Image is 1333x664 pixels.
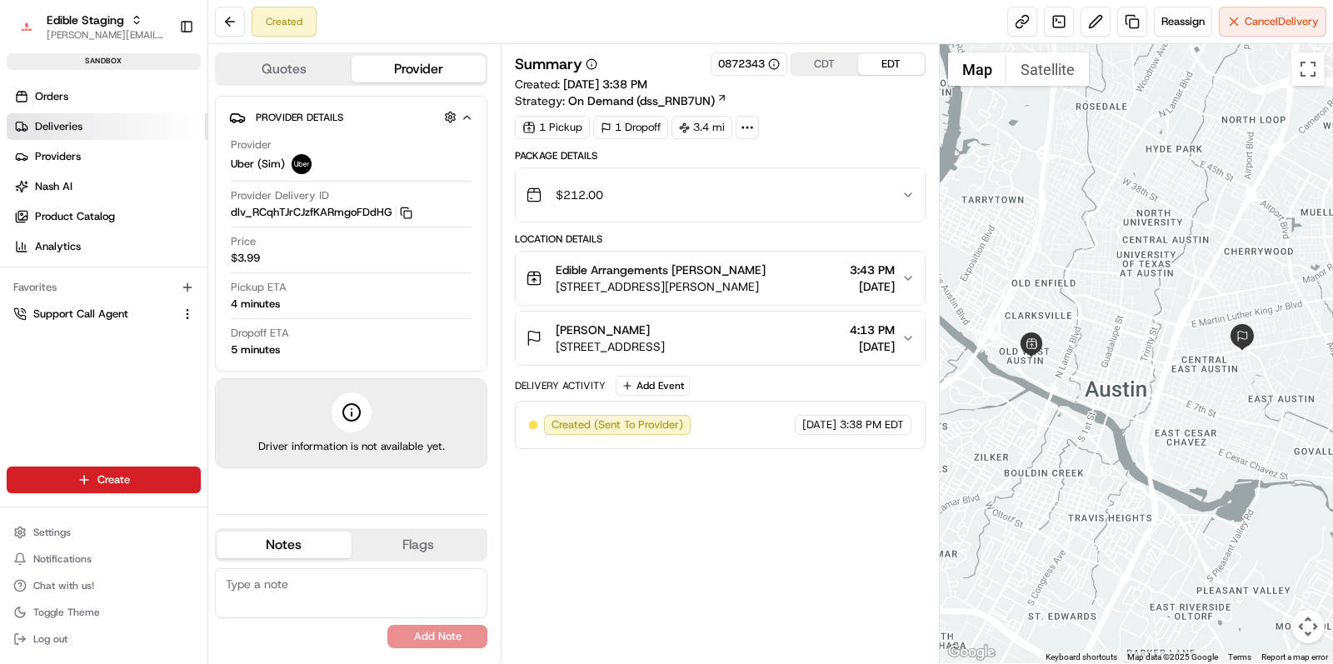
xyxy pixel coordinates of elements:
button: Notes [217,532,352,558]
button: Start new chat [283,164,303,184]
span: Price [231,234,256,249]
button: Keyboard shortcuts [1046,652,1117,663]
a: Deliveries [7,113,207,140]
button: Edible Arrangements [PERSON_NAME][STREET_ADDRESS][PERSON_NAME]3:43 PM[DATE] [516,252,925,305]
a: Product Catalog [7,203,207,230]
button: Flags [352,532,487,558]
button: Show satellite imagery [1006,52,1089,86]
a: Powered byPylon [117,282,202,295]
div: 💻 [141,243,154,257]
span: [STREET_ADDRESS] [556,338,665,355]
button: Create [7,467,201,493]
img: Edible Staging [13,13,40,40]
span: Log out [33,632,67,646]
span: API Documentation [157,242,267,258]
div: We're available if you need us! [57,176,211,189]
div: 📗 [17,243,30,257]
span: [DATE] [802,417,836,432]
img: Google [944,642,999,663]
button: Log out [7,627,201,651]
button: Toggle Theme [7,601,201,624]
span: $212.00 [556,187,603,203]
span: Pickup ETA [231,280,287,295]
a: On Demand (dss_RNB7UN) [568,92,727,109]
span: 3:38 PM EDT [840,417,904,432]
span: Provider [231,137,272,152]
button: $212.00 [516,168,925,222]
p: Welcome 👋 [17,67,303,93]
button: [PERSON_NAME][STREET_ADDRESS]4:13 PM[DATE] [516,312,925,365]
button: Chat with us! [7,574,201,597]
div: Start new chat [57,159,273,176]
div: Strategy: [515,92,727,109]
span: Provider Delivery ID [231,188,329,203]
span: Orders [35,89,68,104]
div: 3.4 mi [671,116,732,139]
a: Report a map error [1261,652,1328,662]
span: 4:13 PM [850,322,895,338]
a: Nash AI [7,173,207,200]
div: 1 Pickup [515,116,590,139]
span: Deliveries [35,119,82,134]
span: Nash AI [35,179,72,194]
span: Analytics [35,239,81,254]
button: dlv_RCqhTJrCJzfKARmgoFDdHG [231,205,412,220]
div: sandbox [7,53,201,70]
a: Support Call Agent [13,307,174,322]
button: Notifications [7,547,201,571]
div: Delivery Activity [515,379,606,392]
button: Toggle fullscreen view [1291,52,1325,86]
div: 1 Dropoff [593,116,668,139]
span: Reassign [1161,14,1205,29]
button: Show street map [948,52,1006,86]
span: [PERSON_NAME] [556,322,650,338]
img: Nash [17,17,50,50]
span: Providers [35,149,81,164]
a: Open this area in Google Maps (opens a new window) [944,642,999,663]
div: Location Details [515,232,926,246]
a: Terms [1228,652,1251,662]
span: Provider Details [256,111,343,124]
div: 5 minutes [231,342,280,357]
span: [DATE] 3:38 PM [563,77,647,92]
button: Add Event [616,376,690,396]
a: Analytics [7,233,207,260]
button: CancelDelivery [1219,7,1326,37]
span: Support Call Agent [33,307,128,322]
span: Chat with us! [33,579,94,592]
span: Created (Sent To Provider) [552,417,683,432]
span: 3:43 PM [850,262,895,278]
h3: Summary [515,57,582,72]
button: EDT [858,53,925,75]
span: [STREET_ADDRESS][PERSON_NAME] [556,278,766,295]
div: Package Details [515,149,926,162]
input: Clear [43,107,275,125]
a: Orders [7,83,207,110]
img: 1736555255976-a54dd68f-1ca7-489b-9aae-adbdc363a1c4 [17,159,47,189]
span: Notifications [33,552,92,566]
span: On Demand (dss_RNB7UN) [568,92,715,109]
span: Dropoff ETA [231,326,289,341]
button: Map camera controls [1291,610,1325,643]
span: Toggle Theme [33,606,100,619]
div: 4 minutes [231,297,280,312]
span: Map data ©2025 Google [1127,652,1218,662]
span: Settings [33,526,71,539]
button: CDT [791,53,858,75]
span: Create [97,472,130,487]
span: Edible Arrangements [PERSON_NAME] [556,262,766,278]
div: Favorites [7,274,201,301]
button: Quotes [217,56,352,82]
button: [PERSON_NAME][EMAIL_ADDRESS][DOMAIN_NAME] [47,28,166,42]
button: Edible Staging [47,12,124,28]
span: [DATE] [850,278,895,295]
a: 📗Knowledge Base [10,235,134,265]
button: Provider [352,56,487,82]
button: 0872343 [718,57,780,72]
span: Pylon [166,282,202,295]
img: uber-new-logo.jpeg [292,154,312,174]
span: Created: [515,76,647,92]
span: Product Catalog [35,209,115,224]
